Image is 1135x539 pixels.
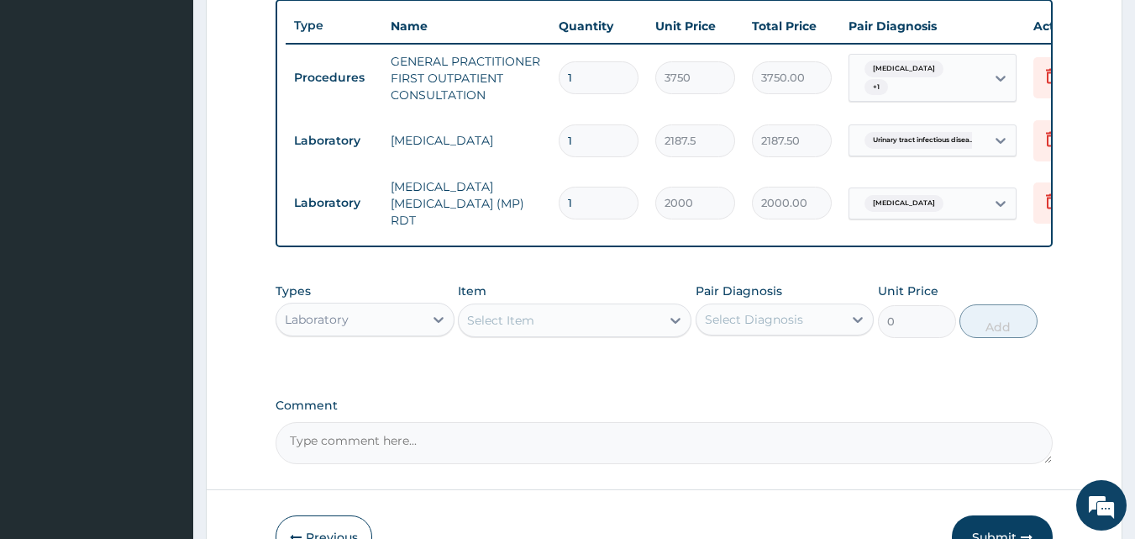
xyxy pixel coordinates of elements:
div: Select Item [467,312,534,329]
th: Total Price [744,9,840,43]
th: Name [382,9,550,43]
span: + 1 [864,79,888,96]
th: Quantity [550,9,647,43]
div: Chat with us now [87,94,282,116]
th: Unit Price [647,9,744,43]
div: Laboratory [285,311,349,328]
td: GENERAL PRACTITIONER FIRST OUTPATIENT CONSULTATION [382,45,550,112]
span: [MEDICAL_DATA] [864,61,943,77]
th: Type [286,10,382,41]
td: [MEDICAL_DATA] [MEDICAL_DATA] (MP) RDT [382,170,550,237]
img: d_794563401_company_1708531726252_794563401 [31,84,68,126]
div: Minimize live chat window [276,8,316,49]
span: We're online! [97,162,232,332]
textarea: Type your message and hit 'Enter' [8,360,320,419]
td: Laboratory [286,125,382,156]
th: Actions [1025,9,1109,43]
label: Types [276,284,311,299]
div: Select Diagnosis [705,311,803,328]
td: Procedures [286,62,382,93]
th: Pair Diagnosis [840,9,1025,43]
button: Add [959,304,1038,338]
td: Laboratory [286,188,382,219]
span: Urinary tract infectious disea... [864,132,983,149]
label: Comment [276,399,1054,413]
td: [MEDICAL_DATA] [382,124,550,157]
span: [MEDICAL_DATA] [864,195,943,212]
label: Unit Price [878,283,938,299]
label: Pair Diagnosis [696,283,782,299]
label: Item [458,283,486,299]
